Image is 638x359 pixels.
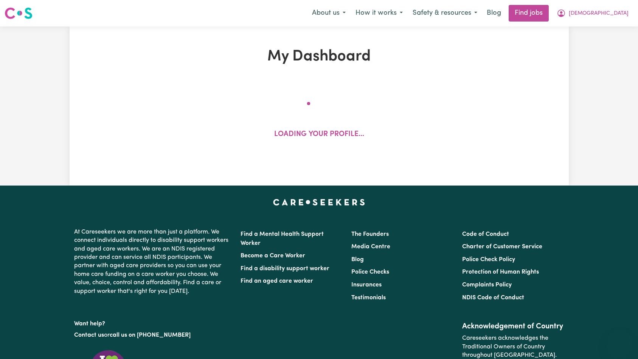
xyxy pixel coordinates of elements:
[569,9,629,18] span: [DEMOGRAPHIC_DATA]
[351,5,408,21] button: How it works
[462,269,539,275] a: Protection of Human Rights
[351,269,389,275] a: Police Checks
[509,5,549,22] a: Find jobs
[274,129,364,140] p: Loading your profile...
[241,253,305,259] a: Become a Care Worker
[74,328,231,342] p: or
[110,332,191,338] a: call us on [PHONE_NUMBER]
[351,295,386,301] a: Testimonials
[241,278,313,284] a: Find an aged care worker
[241,231,324,246] a: Find a Mental Health Support Worker
[351,257,364,263] a: Blog
[307,5,351,21] button: About us
[5,5,33,22] a: Careseekers logo
[462,244,542,250] a: Charter of Customer Service
[157,48,481,66] h1: My Dashboard
[608,329,632,353] iframe: Button to launch messaging window
[351,244,390,250] a: Media Centre
[482,5,506,22] a: Blog
[462,322,564,331] h2: Acknowledgement of Country
[462,295,524,301] a: NDIS Code of Conduct
[5,6,33,20] img: Careseekers logo
[74,332,104,338] a: Contact us
[462,231,509,237] a: Code of Conduct
[74,225,231,299] p: At Careseekers we are more than just a platform. We connect individuals directly to disability su...
[351,282,382,288] a: Insurances
[351,231,389,237] a: The Founders
[408,5,482,21] button: Safety & resources
[241,266,329,272] a: Find a disability support worker
[462,257,515,263] a: Police Check Policy
[552,5,633,21] button: My Account
[273,199,365,205] a: Careseekers home page
[462,282,512,288] a: Complaints Policy
[74,317,231,328] p: Want help?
